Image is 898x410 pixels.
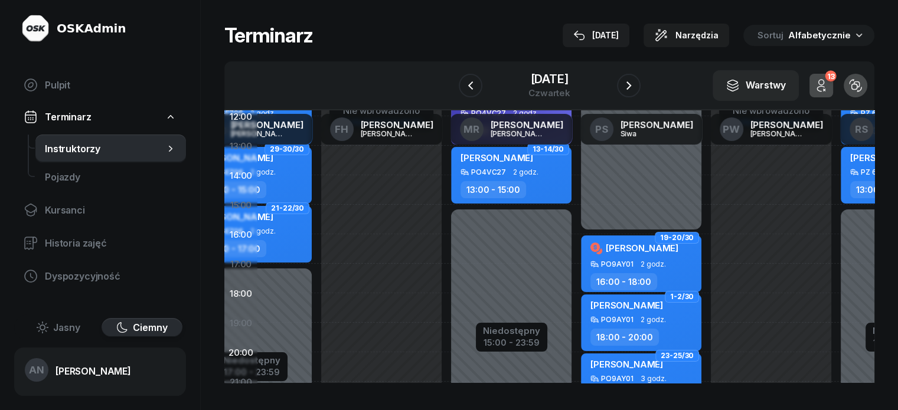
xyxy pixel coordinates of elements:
span: 2 godz. [513,168,538,176]
span: 2 godz. [641,316,666,324]
div: 13:00 - 15:00 [461,181,526,198]
div: Siwa [621,130,677,137]
span: 23-25/30 [661,355,694,357]
div: [DATE] [573,28,619,42]
span: Kursanci [45,205,177,216]
span: Narzędzia [675,28,719,42]
div: 13 [825,70,836,81]
div: [PERSON_NAME] [621,120,693,129]
div: PO9AY01 [601,316,634,323]
span: PS [595,124,608,135]
span: 2 godz. [641,260,666,268]
a: PW[PERSON_NAME][PERSON_NAME] [710,114,832,145]
button: Narzędzia [644,24,729,47]
div: Niedostępny [483,326,540,335]
div: 16:00 [224,219,257,249]
span: [PERSON_NAME] [590,359,663,370]
a: Terminarz [14,104,186,130]
span: Instruktorzy [45,143,165,155]
div: [PERSON_NAME] [361,130,417,137]
a: Pojazdy [35,163,186,191]
span: PW [723,124,740,135]
div: czwartek [528,88,570,97]
button: Warstwy [713,70,799,101]
span: [PERSON_NAME] [461,152,533,163]
a: Instruktorzy [35,135,186,163]
div: 18:00 - 20:00 [590,329,659,346]
div: 18:00 [224,278,257,308]
div: [PERSON_NAME] [55,366,131,376]
button: Sortuj Alfabetycznie [743,25,874,46]
a: FH[PERSON_NAME][PERSON_NAME] [321,114,443,145]
button: Ciemny [102,318,183,337]
span: Terminarz [45,111,92,123]
div: PO4VC27 [471,168,506,176]
a: Dyspozycyjność [14,262,186,290]
span: MR [463,124,479,135]
div: [PERSON_NAME] [491,120,563,129]
a: PS[PERSON_NAME]Siwa [580,114,703,145]
h1: Terminarz [224,25,313,46]
a: Kursanci [14,196,186,224]
div: 12:00 [224,101,257,131]
span: RS [855,124,868,135]
span: Historia zajęć [45,238,177,249]
div: 19:00 [224,308,257,337]
div: [PERSON_NAME] [231,130,288,137]
div: 21:00 [224,367,257,396]
div: 13:00 [224,131,257,160]
span: 2 godz. [250,168,276,176]
div: PZ 6T513 [861,168,894,176]
img: logo-light@2x.png [21,14,50,42]
span: Alfabetycznie [788,29,851,41]
div: Warstwy [726,78,786,93]
a: Historia zajęć [14,229,186,257]
span: Jasny [53,322,80,333]
a: MR[PERSON_NAME][PERSON_NAME] [450,114,573,145]
button: [DATE] [563,24,629,47]
div: 15:00 - 23:59 [483,335,540,347]
div: [PERSON_NAME] [750,120,823,129]
button: Jasny [18,318,99,337]
span: AN [29,365,44,375]
span: 29-30/30 [270,148,304,150]
span: 13-14/30 [533,148,564,150]
div: [PERSON_NAME] [491,130,547,137]
span: FH [335,124,348,135]
div: 14:00 [224,160,257,190]
span: [PERSON_NAME] [590,300,663,311]
span: Pojazdy [45,172,177,183]
div: [PERSON_NAME] [750,130,807,137]
span: 2 godz. [250,227,276,235]
span: [PERSON_NAME] [606,242,678,254]
span: 3 godz. [641,375,667,383]
div: PO9AY01 [601,375,634,382]
div: [PERSON_NAME] [231,120,303,129]
a: Pulpit [14,71,186,99]
button: 13 [809,74,833,97]
div: 16:00 - 18:00 [590,273,657,290]
div: 20:00 [224,337,257,367]
span: Sortuj [757,30,786,41]
span: 19-20/30 [660,237,694,239]
div: OSKAdmin [57,20,126,37]
span: Ciemny [133,322,168,333]
div: PO9AY01 [601,260,634,268]
span: Pulpit [45,80,177,91]
div: 17:00 [224,249,257,278]
div: [PERSON_NAME] [361,120,433,129]
span: Dyspozycyjność [45,271,177,282]
span: 21-22/30 [271,207,304,209]
div: [DATE] [528,73,570,85]
button: Niedostępny15:00 - 23:59 [483,324,540,350]
div: 15:00 [224,190,257,219]
span: 1-2/30 [670,296,694,298]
